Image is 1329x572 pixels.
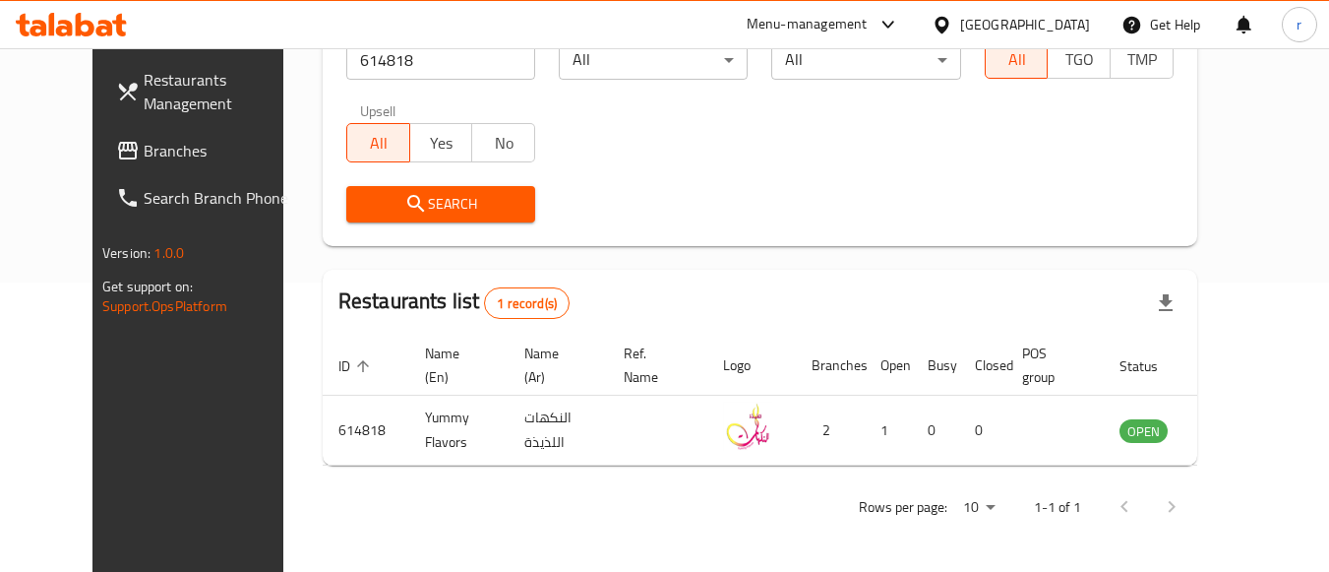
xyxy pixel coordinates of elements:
button: Search [346,186,535,222]
td: 0 [959,396,1006,466]
p: Rows per page: [859,495,947,520]
span: Yes [418,129,465,158]
button: All [985,39,1049,79]
label: Upsell [360,103,396,117]
th: Open [865,336,912,396]
span: Search [362,192,519,217]
span: 1 record(s) [485,294,569,313]
td: Yummy Flavors [409,396,509,466]
span: Get support on: [102,274,193,299]
span: No [480,129,527,158]
div: OPEN [1119,419,1168,443]
button: All [346,123,410,162]
button: Yes [409,123,473,162]
button: TMP [1110,39,1174,79]
button: No [471,123,535,162]
span: TMP [1118,45,1166,74]
div: Total records count [484,287,570,319]
span: Version: [102,240,151,266]
span: All [355,129,402,158]
a: Support.OpsPlatform [102,293,227,319]
div: Menu-management [747,13,868,36]
td: النكهات اللذيذة [509,396,608,466]
a: Search Branch Phone [100,174,315,222]
div: All [771,40,960,80]
td: 614818 [323,396,409,466]
img: Yummy Flavors [723,402,772,451]
div: Rows per page: [955,493,1002,523]
th: Closed [959,336,1006,396]
a: Branches [100,127,315,174]
table: enhanced table [323,336,1275,466]
span: ID [338,354,376,378]
p: 1-1 of 1 [1034,495,1081,520]
button: TGO [1047,39,1111,79]
div: Export file [1142,280,1189,327]
span: Search Branch Phone [144,186,299,210]
span: Restaurants Management [144,68,299,115]
span: OPEN [1119,420,1168,443]
span: 1.0.0 [153,240,184,266]
span: TGO [1056,45,1103,74]
span: r [1297,14,1301,35]
th: Branches [796,336,865,396]
h2: Restaurants list [338,286,570,319]
span: Branches [144,139,299,162]
td: 1 [865,396,912,466]
a: Restaurants Management [100,56,315,127]
span: Name (Ar) [524,342,584,389]
span: Name (En) [425,342,485,389]
span: POS group [1022,342,1080,389]
span: Ref. Name [624,342,684,389]
div: [GEOGRAPHIC_DATA] [960,14,1090,35]
div: All [559,40,748,80]
span: Status [1119,354,1183,378]
input: Search for restaurant name or ID.. [346,40,535,80]
th: Logo [707,336,796,396]
th: Busy [912,336,959,396]
span: All [994,45,1041,74]
td: 2 [796,396,865,466]
td: 0 [912,396,959,466]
